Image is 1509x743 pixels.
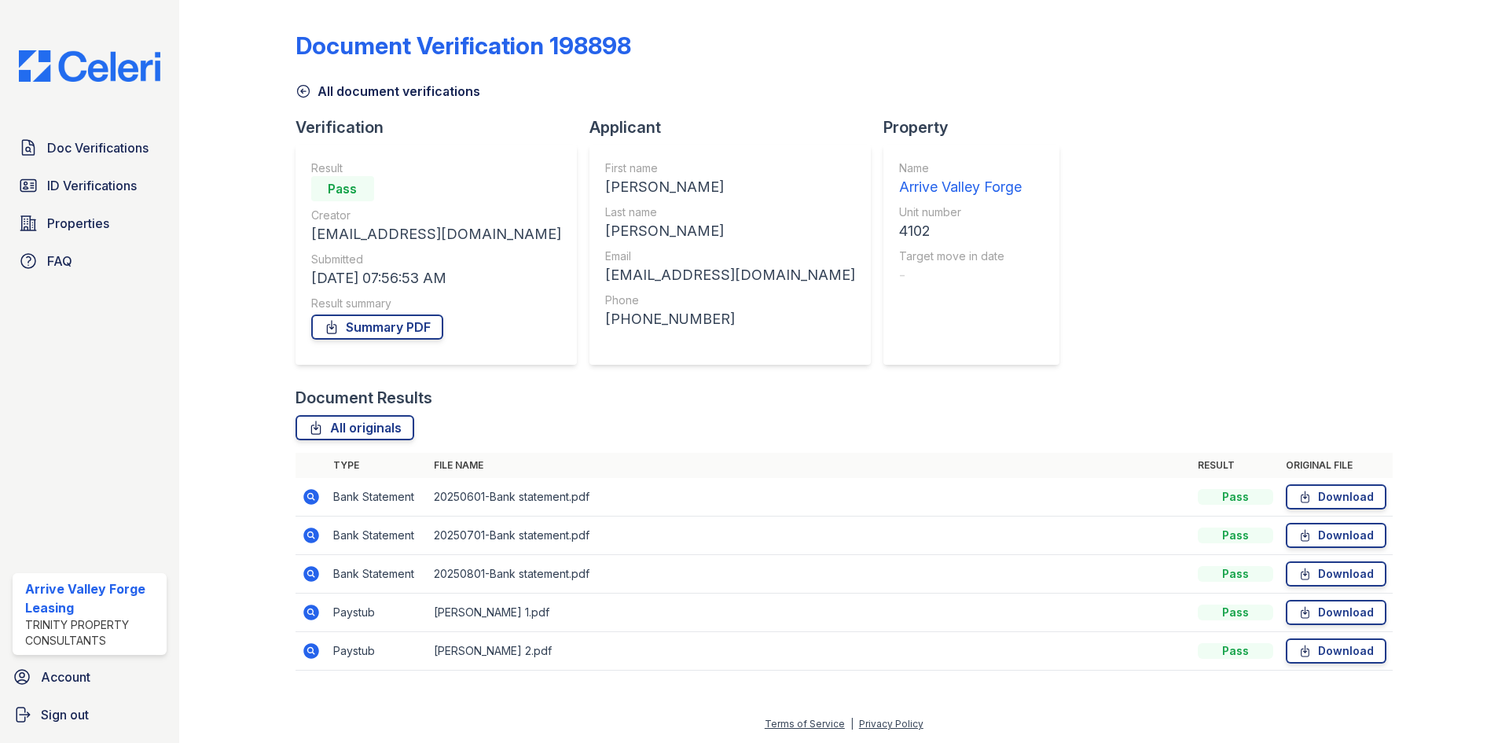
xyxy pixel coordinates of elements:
[296,387,432,409] div: Document Results
[1198,528,1273,543] div: Pass
[327,453,428,478] th: Type
[311,176,374,201] div: Pass
[6,661,173,693] a: Account
[899,160,1022,176] div: Name
[296,82,480,101] a: All document verifications
[1191,453,1280,478] th: Result
[605,308,855,330] div: [PHONE_NUMBER]
[47,176,137,195] span: ID Verifications
[1280,453,1393,478] th: Original file
[428,453,1191,478] th: File name
[899,248,1022,264] div: Target move in date
[311,252,561,267] div: Submitted
[605,248,855,264] div: Email
[311,314,443,340] a: Summary PDF
[311,208,561,223] div: Creator
[41,705,89,724] span: Sign out
[47,252,72,270] span: FAQ
[899,160,1022,198] a: Name Arrive Valley Forge
[850,718,854,730] div: |
[883,116,1072,138] div: Property
[765,718,845,730] a: Terms of Service
[1286,638,1386,664] a: Download
[327,555,428,594] td: Bank Statement
[1286,561,1386,587] a: Download
[1198,489,1273,505] div: Pass
[428,594,1191,632] td: [PERSON_NAME] 1.pdf
[1286,523,1386,548] a: Download
[47,214,109,233] span: Properties
[428,632,1191,671] td: [PERSON_NAME] 2.pdf
[311,296,561,311] div: Result summary
[47,138,149,157] span: Doc Verifications
[428,478,1191,517] td: 20250601-Bank statement.pdf
[605,160,855,176] div: First name
[859,718,923,730] a: Privacy Policy
[1286,484,1386,509] a: Download
[589,116,883,138] div: Applicant
[13,132,167,164] a: Doc Verifications
[296,415,414,440] a: All originals
[428,555,1191,594] td: 20250801-Bank statement.pdf
[311,160,561,176] div: Result
[605,204,855,220] div: Last name
[1198,566,1273,582] div: Pass
[6,699,173,730] a: Sign out
[899,204,1022,220] div: Unit number
[605,292,855,308] div: Phone
[311,267,561,289] div: [DATE] 07:56:53 AM
[1286,600,1386,625] a: Download
[41,668,90,686] span: Account
[428,517,1191,555] td: 20250701-Bank statement.pdf
[327,517,428,555] td: Bank Statement
[296,116,589,138] div: Verification
[605,264,855,286] div: [EMAIL_ADDRESS][DOMAIN_NAME]
[1198,605,1273,620] div: Pass
[605,176,855,198] div: [PERSON_NAME]
[311,223,561,245] div: [EMAIL_ADDRESS][DOMAIN_NAME]
[13,245,167,277] a: FAQ
[13,208,167,239] a: Properties
[327,632,428,671] td: Paystub
[899,264,1022,286] div: -
[296,31,631,60] div: Document Verification 198898
[25,617,160,649] div: Trinity Property Consultants
[899,176,1022,198] div: Arrive Valley Forge
[327,478,428,517] td: Bank Statement
[13,170,167,201] a: ID Verifications
[1198,643,1273,659] div: Pass
[327,594,428,632] td: Paystub
[25,579,160,617] div: Arrive Valley Forge Leasing
[1443,680,1493,727] iframe: chat widget
[605,220,855,242] div: [PERSON_NAME]
[899,220,1022,242] div: 4102
[6,50,173,82] img: CE_Logo_Blue-a8612792a0a2168367f1c8372b55b34899dd931a85d93a1a3d3e32e68fde9ad4.png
